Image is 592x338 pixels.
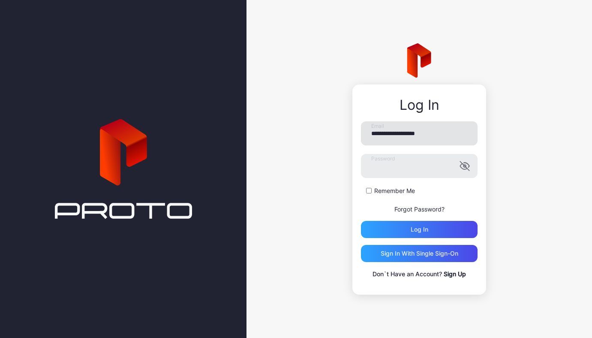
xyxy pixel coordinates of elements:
[460,161,470,171] button: Password
[444,270,466,278] a: Sign Up
[411,226,428,233] div: Log in
[361,154,478,178] input: Password
[374,187,415,195] label: Remember Me
[361,269,478,279] p: Don`t Have an Account?
[361,245,478,262] button: Sign in With Single Sign-On
[361,97,478,113] div: Log In
[394,205,445,213] a: Forgot Password?
[361,221,478,238] button: Log in
[381,250,458,257] div: Sign in With Single Sign-On
[361,121,478,145] input: Email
